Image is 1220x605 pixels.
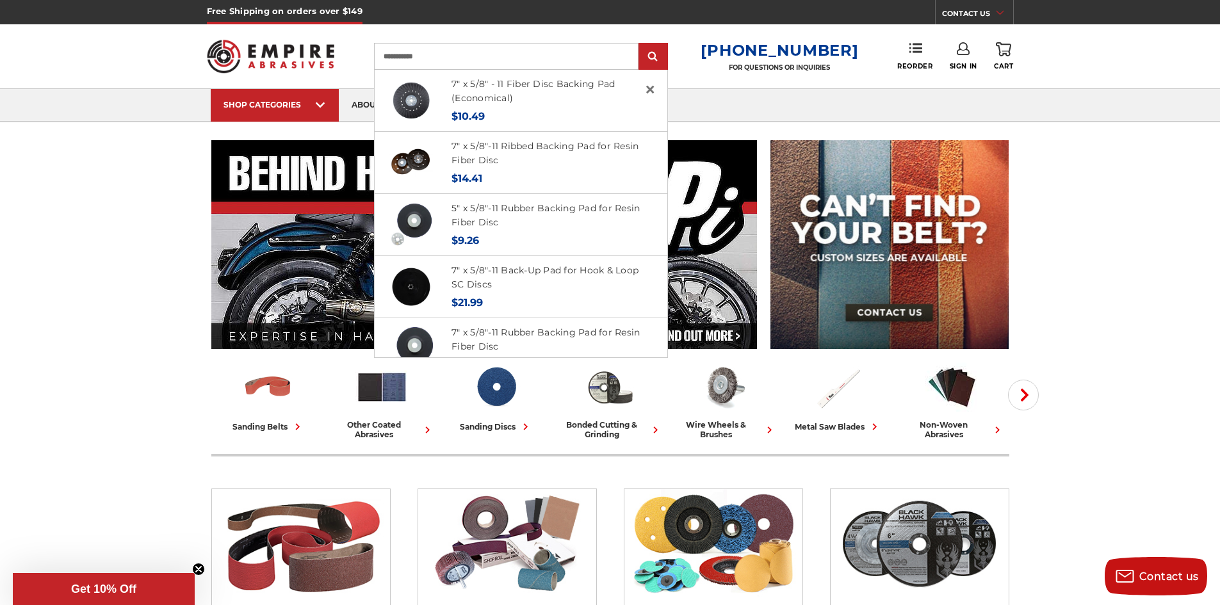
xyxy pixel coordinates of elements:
[942,6,1013,24] a: CONTACT US
[994,62,1013,70] span: Cart
[330,360,434,439] a: other coated abrasives
[558,360,662,439] a: bonded cutting & grinding
[630,489,796,598] img: Sanding Discs
[444,360,548,433] a: sanding discs
[900,420,1004,439] div: non-woven abrasives
[330,420,434,439] div: other coated abrasives
[1139,570,1199,583] span: Contact us
[770,140,1009,349] img: promo banner for custom belts.
[451,140,638,166] a: 7" x 5/8"-11 Ribbed Backing Pad for Resin Fiber Disc
[389,265,433,309] img: 7" x 5/8"-11 Back-Up Pad for Hook & Loop SC Discs
[469,360,523,414] img: Sanding Discs
[424,489,590,598] img: Other Coated Abrasives
[644,77,656,102] span: ×
[583,360,637,414] img: Bonded Cutting & Grinding
[232,420,304,433] div: sanding belts
[897,42,932,70] a: Reorder
[192,563,205,576] button: Close teaser
[355,360,409,414] img: Other Coated Abrasives
[925,360,979,414] img: Non-woven Abrasives
[71,583,136,595] span: Get 10% Off
[451,327,640,353] a: 7" x 5/8"-11 Rubber Backing Pad for Resin Fiber Disc
[640,44,666,70] input: Submit
[389,148,433,178] img: 7" resin fiber backing pad with air cool ribs
[811,360,865,414] img: Metal Saw Blades
[451,264,638,291] a: 7" x 5/8"-11 Back-Up Pad for Hook & Loop SC Discs
[389,79,433,122] img: 7-inch resin fiber disc backing pad with polypropylene plastic and cooling spiral ribs
[451,172,482,184] span: $14.41
[701,63,858,72] p: FOR QUESTIONS OR INQUIRIES
[1105,557,1207,595] button: Contact us
[451,296,483,309] span: $21.99
[211,140,758,349] img: Banner for an interview featuring Horsepower Inc who makes Harley performance upgrades featured o...
[451,202,640,229] a: 5" x 5/8"-11 Rubber Backing Pad for Resin Fiber Disc
[451,78,615,104] a: 7" x 5/8" - 11 Fiber Disc Backing Pad (Economical)
[339,89,405,122] a: about us
[994,42,1013,70] a: Cart
[640,79,660,100] a: Close
[207,31,335,81] img: Empire Abrasives
[672,420,776,439] div: wire wheels & brushes
[389,327,433,371] img: 7" Resin Fiber Rubber Backing Pad 5/8-11 nut
[13,573,195,605] div: Get 10% OffClose teaser
[795,420,881,433] div: metal saw blades
[460,420,532,433] div: sanding discs
[389,203,433,246] img: 5 Inch Backing Pad for resin fiber disc with 5/8"-11 locking nut rubber
[672,360,776,439] a: wire wheels & brushes
[558,420,662,439] div: bonded cutting & grinding
[836,489,1002,598] img: Bonded Cutting & Grinding
[697,360,751,414] img: Wire Wheels & Brushes
[241,360,295,414] img: Sanding Belts
[224,100,326,109] div: SHOP CATEGORIES
[451,110,485,122] span: $10.49
[216,360,320,433] a: sanding belts
[701,41,858,60] a: [PHONE_NUMBER]
[451,234,479,246] span: $9.26
[786,360,890,433] a: metal saw blades
[897,62,932,70] span: Reorder
[950,62,977,70] span: Sign In
[218,489,384,598] img: Sanding Belts
[900,360,1004,439] a: non-woven abrasives
[1008,380,1039,410] button: Next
